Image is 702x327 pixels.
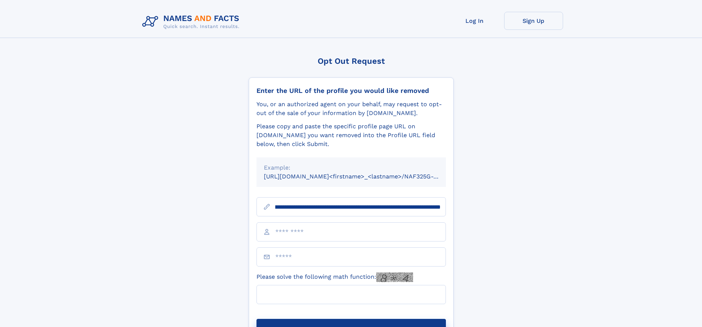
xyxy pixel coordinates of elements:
[264,163,439,172] div: Example:
[445,12,504,30] a: Log In
[256,100,446,118] div: You, or an authorized agent on your behalf, may request to opt-out of the sale of your informatio...
[249,56,454,66] div: Opt Out Request
[504,12,563,30] a: Sign Up
[256,122,446,149] div: Please copy and paste the specific profile page URL on [DOMAIN_NAME] you want removed into the Pr...
[264,173,460,180] small: [URL][DOMAIN_NAME]<firstname>_<lastname>/NAF325G-xxxxxxxx
[256,272,413,282] label: Please solve the following math function:
[139,12,245,32] img: Logo Names and Facts
[256,87,446,95] div: Enter the URL of the profile you would like removed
